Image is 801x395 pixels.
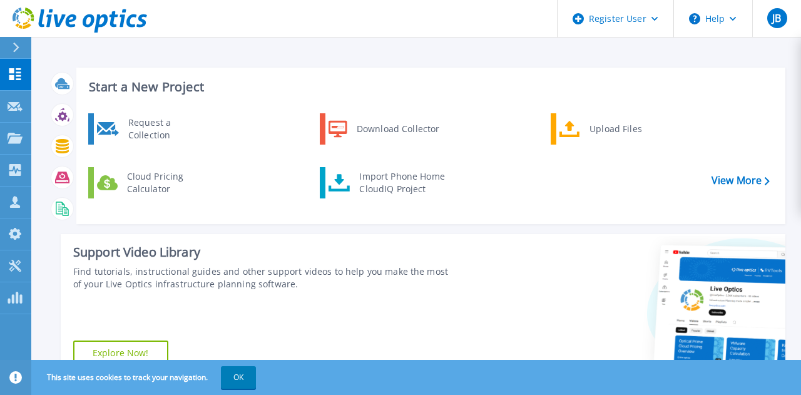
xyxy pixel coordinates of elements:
div: Import Phone Home CloudIQ Project [353,170,451,195]
a: View More [712,175,770,187]
div: Support Video Library [73,244,450,260]
button: OK [221,366,256,389]
span: This site uses cookies to track your navigation. [34,366,256,389]
a: Request a Collection [88,113,217,145]
a: Upload Files [551,113,679,145]
div: Cloud Pricing Calculator [121,170,213,195]
div: Upload Files [583,116,676,141]
div: Find tutorials, instructional guides and other support videos to help you make the most of your L... [73,265,450,290]
a: Explore Now! [73,341,168,366]
a: Download Collector [320,113,448,145]
div: Request a Collection [122,116,213,141]
h3: Start a New Project [89,80,769,94]
span: JB [772,13,781,23]
div: Download Collector [350,116,445,141]
a: Cloud Pricing Calculator [88,167,217,198]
